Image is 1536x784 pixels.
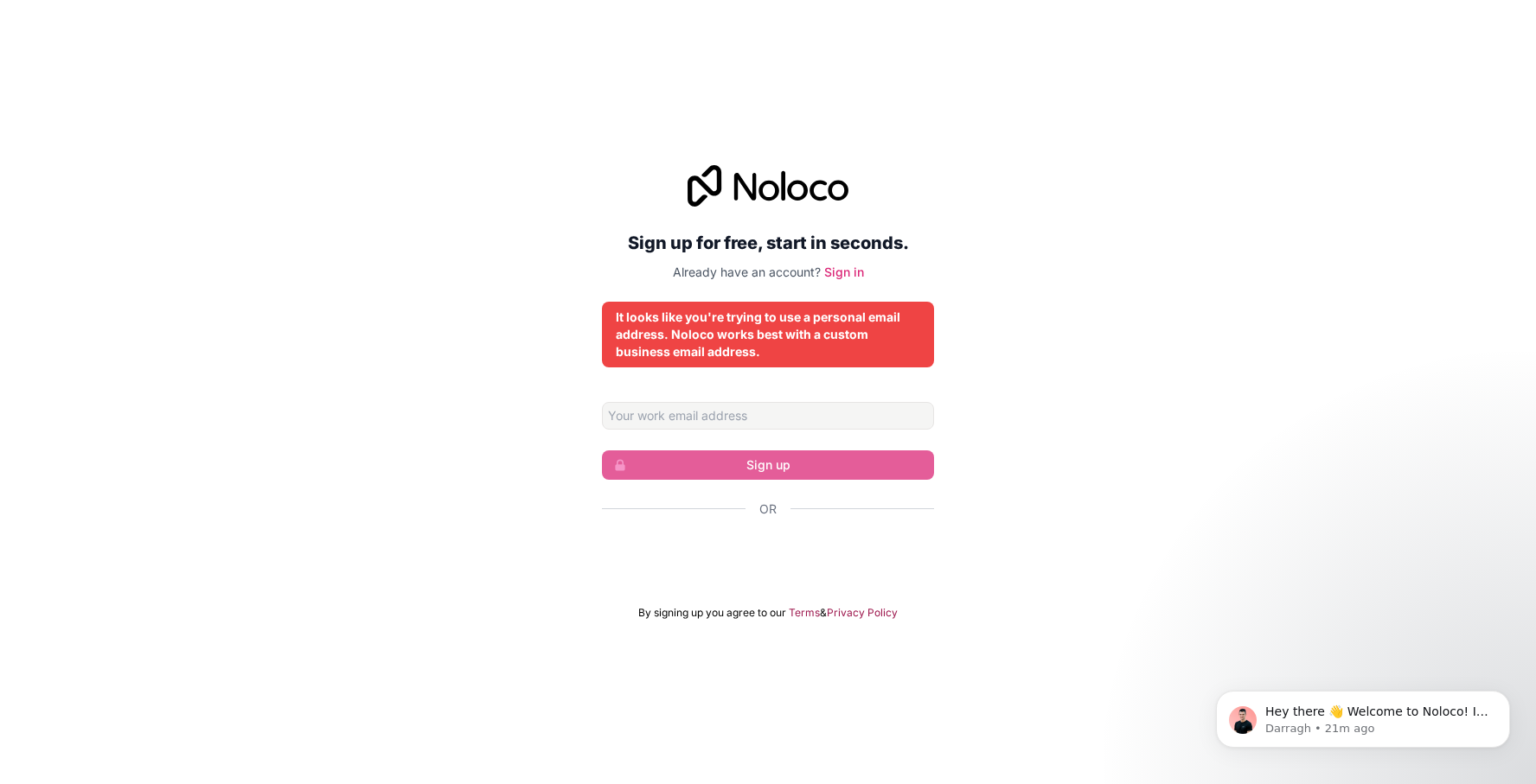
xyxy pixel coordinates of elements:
[759,500,777,518] span: Or
[602,227,934,258] h2: Sign up for free, start in seconds.
[673,265,821,279] span: Already have an account?
[602,450,934,480] button: Sign up
[827,606,898,620] a: Privacy Policy
[824,265,864,279] a: Sign in
[593,537,943,575] iframe: Sign in with Google Button
[638,606,786,620] span: By signing up you agree to our
[789,606,820,620] a: Terms
[1190,654,1536,775] iframe: Intercom notifications message
[820,606,827,620] span: &
[602,402,934,430] input: Email address
[616,309,920,360] div: It looks like you're trying to use a personal email address. Noloco works best with a custom busi...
